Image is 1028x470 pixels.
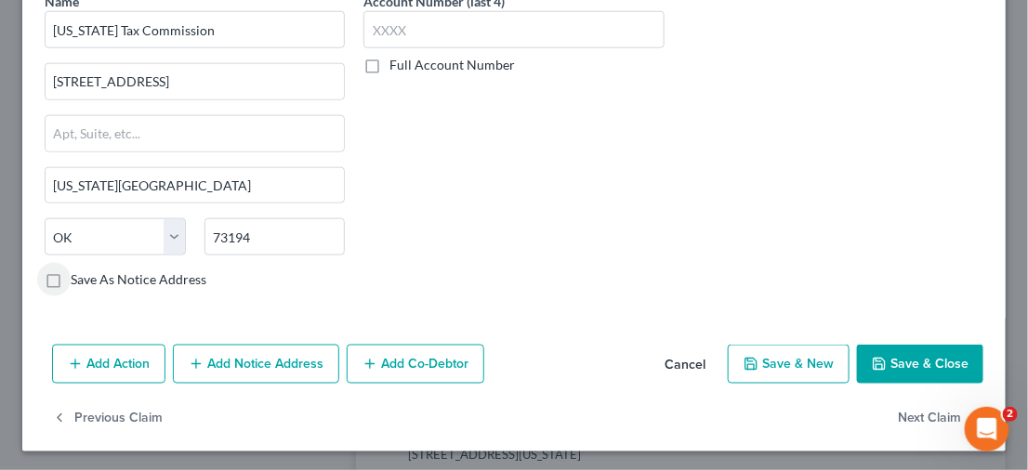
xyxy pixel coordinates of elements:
button: Save & New [728,345,850,384]
input: Enter city... [46,168,344,203]
button: Save & Close [857,345,983,384]
span: 2 [1003,407,1018,422]
iframe: Intercom live chat [965,407,1009,451]
input: Apt, Suite, etc... [46,116,344,151]
button: Add Notice Address [173,345,339,384]
input: Enter zip.. [204,218,346,255]
label: Full Account Number [389,56,515,74]
input: XXXX [363,11,664,48]
button: Add Action [52,345,165,384]
button: Next Claim [898,398,983,437]
button: Add Co-Debtor [347,345,484,384]
input: Search by name... [45,11,345,48]
button: Previous Claim [52,398,163,437]
label: Save As Notice Address [71,270,206,289]
input: Enter address... [46,64,344,99]
button: Cancel [650,346,720,384]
